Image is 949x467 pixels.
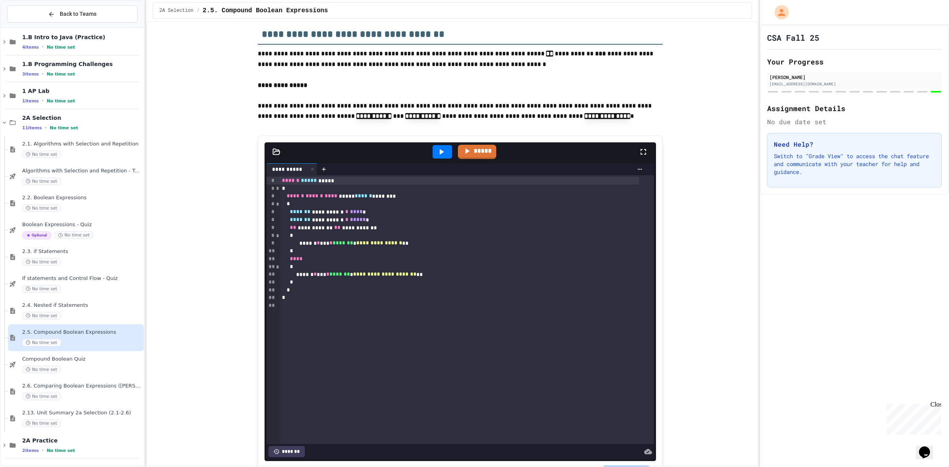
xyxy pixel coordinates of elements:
[22,151,61,158] span: No time set
[42,447,43,454] span: •
[22,437,142,444] span: 2A Practice
[22,61,142,68] span: 1.B Programming Challenges
[22,420,61,427] span: No time set
[42,71,43,77] span: •
[3,3,55,50] div: Chat with us now!Close
[22,98,39,104] span: 1 items
[22,72,39,77] span: 3 items
[22,168,142,174] span: Algorithms with Selection and Repetition - Topic 2.1
[47,448,75,453] span: No time set
[22,248,142,255] span: 2.3. if Statements
[767,56,942,67] h2: Your Progress
[883,401,941,435] iframe: chat widget
[774,140,935,149] h3: Need Help?
[50,125,78,130] span: No time set
[22,366,61,373] span: No time set
[22,45,39,50] span: 4 items
[22,275,142,282] span: If statements and Control Flow - Quiz
[22,141,142,147] span: 2.1. Algorithms with Selection and Repetition
[767,32,819,43] h1: CSA Fall 25
[774,152,935,176] p: Switch to "Grade View" to access the chat feature and communicate with your teacher for help and ...
[22,114,142,121] span: 2A Selection
[22,285,61,293] span: No time set
[22,221,142,228] span: Boolean Expressions - Quiz
[22,312,61,320] span: No time set
[767,117,942,127] div: No due date set
[22,231,51,239] span: Optional
[55,231,93,239] span: No time set
[766,3,791,21] div: My Account
[22,410,142,416] span: 2.13. Unit Summary 2a Selection (2.1-2.6)
[22,329,142,336] span: 2.5. Compound Boolean Expressions
[203,6,328,15] span: 2.5. Compound Boolean Expressions
[22,258,61,266] span: No time set
[22,178,61,185] span: No time set
[22,87,142,95] span: 1 AP Lab
[767,103,942,114] h2: Assignment Details
[47,45,75,50] span: No time set
[22,448,39,453] span: 2 items
[45,125,47,131] span: •
[22,339,61,346] span: No time set
[916,435,941,459] iframe: chat widget
[22,125,42,130] span: 11 items
[22,356,142,363] span: Compound Boolean Quiz
[22,34,142,41] span: 1.B Intro to Java (Practice)
[42,44,43,50] span: •
[197,8,199,14] span: /
[60,10,96,18] span: Back to Teams
[22,195,142,201] span: 2.2. Boolean Expressions
[159,8,193,14] span: 2A Selection
[22,204,61,212] span: No time set
[7,6,138,23] button: Back to Teams
[47,98,75,104] span: No time set
[22,302,142,309] span: 2.4. Nested if Statements
[22,383,142,389] span: 2.6. Comparing Boolean Expressions ([PERSON_NAME] Laws)
[769,81,940,87] div: [EMAIL_ADDRESS][DOMAIN_NAME]
[22,393,61,400] span: No time set
[47,72,75,77] span: No time set
[42,98,43,104] span: •
[769,74,940,81] div: [PERSON_NAME]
